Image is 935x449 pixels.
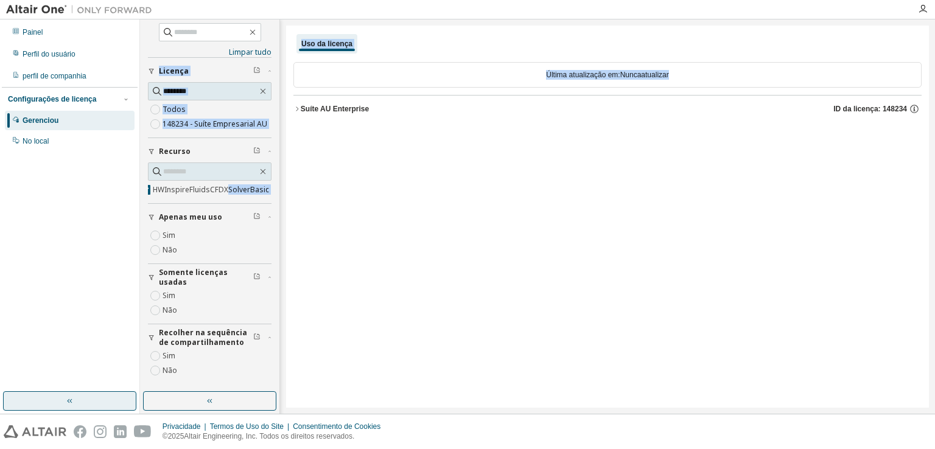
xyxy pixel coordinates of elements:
[134,425,152,438] img: youtube.svg
[163,290,175,301] font: Sim
[94,425,107,438] img: instagram.svg
[293,96,922,122] button: Suíte AU EnterpriseID da licença: 148234
[163,365,177,375] font: Não
[159,212,222,222] font: Apenas meu uso
[148,324,271,351] button: Recolher na sequência de compartilhamento
[163,350,175,361] font: Sim
[210,422,284,431] font: Termos de Uso do Site
[148,204,271,231] button: Apenas meu uso
[8,95,96,103] font: Configurações de licença
[253,273,261,282] span: Limpar filtro
[148,264,271,291] button: Somente licenças usadas
[4,425,66,438] img: altair_logo.svg
[168,432,184,440] font: 2025
[301,105,369,113] font: Suíte AU Enterprise
[163,119,267,129] font: 148234 - Suíte Empresarial AU
[23,50,75,58] font: Perfil do usuário
[23,116,58,125] font: Gerenciou
[293,422,380,431] font: Consentimento de Cookies
[184,432,354,440] font: Altair Engineering, Inc. Todos os direitos reservados.
[253,212,261,222] span: Limpar filtro
[23,137,49,145] font: No local
[6,4,158,16] img: Altair Um
[23,72,86,80] font: perfil de companhia
[620,71,642,79] font: Nunca
[163,422,201,431] font: Privacidade
[229,47,271,57] font: Limpar tudo
[163,230,175,240] font: Sim
[163,104,186,114] font: Todos
[301,40,352,48] font: Uso da licença
[148,58,271,85] button: Licença
[546,71,620,79] font: Última atualização em:
[159,327,247,347] font: Recolher na sequência de compartilhamento
[159,146,191,156] font: Recurso
[74,425,86,438] img: facebook.svg
[114,425,127,438] img: linkedin.svg
[253,147,261,156] span: Limpar filtro
[641,71,668,79] font: atualizar
[148,138,271,165] button: Recurso
[159,66,189,76] font: Licença
[159,267,228,287] font: Somente licenças usadas
[163,245,177,255] font: Não
[253,66,261,76] span: Limpar filtro
[163,432,168,440] font: ©
[163,305,177,315] font: Não
[23,28,43,37] font: Painel
[833,105,907,113] font: ID da licença: 148234
[253,333,261,343] span: Limpar filtro
[153,184,269,195] font: HWInspireFluidsCFDXSolverBasic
